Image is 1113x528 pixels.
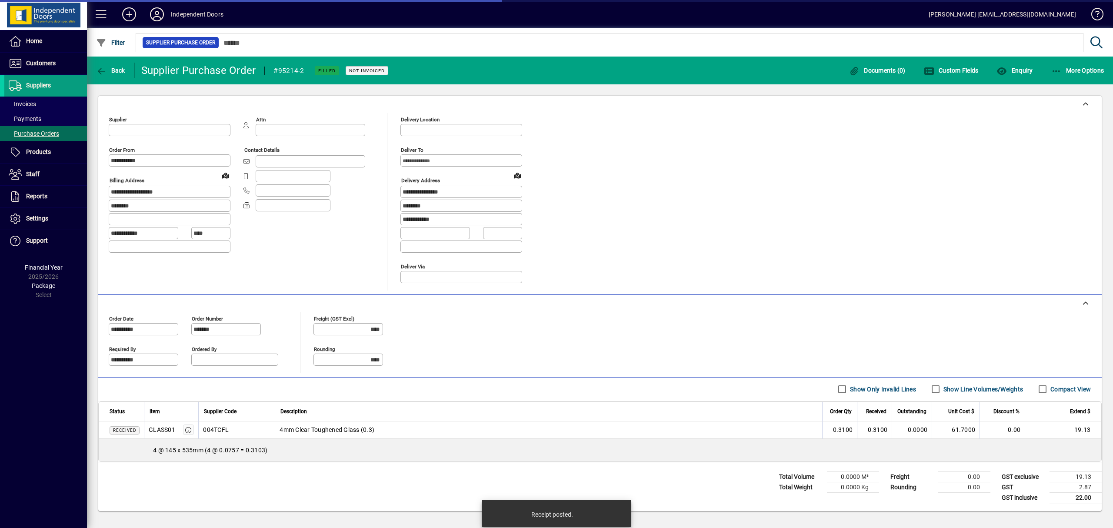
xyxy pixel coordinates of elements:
button: Profile [143,7,171,22]
mat-label: Deliver via [401,263,425,269]
td: Freight [886,471,938,482]
td: 19.13 [1025,421,1101,439]
a: Payments [4,111,87,126]
div: GLASS01 [149,425,175,434]
span: Home [26,37,42,44]
td: GST exclusive [997,471,1050,482]
span: Discount % [993,407,1020,416]
td: GST [997,482,1050,492]
div: Independent Doors [171,7,223,21]
span: Status [110,407,125,416]
span: Received [113,428,136,433]
span: Invoices [9,100,36,107]
mat-label: Delivery Location [401,117,440,123]
td: 004TCFL [198,421,275,439]
span: More Options [1051,67,1104,74]
div: [PERSON_NAME] [EMAIL_ADDRESS][DOMAIN_NAME] [929,7,1076,21]
span: Products [26,148,51,155]
span: Filled [318,68,336,74]
a: Reports [4,186,87,207]
span: Package [32,282,55,289]
mat-label: Supplier [109,117,127,123]
td: 0.0000 Kg [827,482,879,492]
td: 0.3100 [822,421,857,439]
mat-label: Order from [109,147,135,153]
a: Knowledge Base [1085,2,1102,30]
td: 22.00 [1050,492,1102,503]
a: Settings [4,208,87,230]
span: Not Invoiced [349,68,385,74]
span: Reports [26,193,47,200]
span: Outstanding [897,407,926,416]
a: Invoices [4,97,87,111]
a: Staff [4,164,87,185]
td: Total Weight [775,482,827,492]
td: 0.3100 [857,421,892,439]
td: Rounding [886,482,938,492]
a: Home [4,30,87,52]
a: Products [4,141,87,163]
span: Documents (0) [849,67,906,74]
a: View on map [219,168,233,182]
mat-label: Order date [109,315,133,321]
a: View on map [510,168,524,182]
mat-label: Rounding [314,346,335,352]
td: 61.7000 [932,421,980,439]
span: Unit Cost $ [948,407,974,416]
mat-label: Attn [256,117,266,123]
div: Receipt posted. [531,510,573,519]
mat-label: Required by [109,346,136,352]
span: Custom Fields [924,67,979,74]
button: Enquiry [994,63,1035,78]
span: Supplier Code [204,407,237,416]
span: Support [26,237,48,244]
button: Custom Fields [922,63,981,78]
button: Add [115,7,143,22]
button: Filter [94,35,127,50]
div: Supplier Purchase Order [141,63,256,77]
a: Customers [4,53,87,74]
span: Enquiry [996,67,1033,74]
td: 0.00 [938,482,990,492]
app-page-header-button: Back [87,63,135,78]
mat-label: Deliver To [401,147,423,153]
button: Back [94,63,127,78]
button: More Options [1049,63,1106,78]
span: Financial Year [25,264,63,271]
div: #95214-2 [273,64,304,78]
td: 0.00 [980,421,1025,439]
button: Documents (0) [847,63,908,78]
span: Filter [96,39,125,46]
td: 19.13 [1050,471,1102,482]
mat-label: Order number [192,315,223,321]
a: Purchase Orders [4,126,87,141]
span: Payments [9,115,41,122]
td: GST inclusive [997,492,1050,503]
div: 4 @ 145 x 535mm (4 @ 0.0757 = 0.3103) [99,439,1101,461]
a: Support [4,230,87,252]
label: Compact View [1049,385,1091,394]
td: Total Volume [775,471,827,482]
span: Description [280,407,307,416]
span: Supplier Purchase Order [146,38,215,47]
span: Suppliers [26,82,51,89]
mat-label: Ordered by [192,346,217,352]
span: Settings [26,215,48,222]
span: 4mm Clear Toughened Glass (0.3) [280,425,374,434]
span: Extend $ [1070,407,1090,416]
span: Order Qty [830,407,852,416]
td: 0.0000 M³ [827,471,879,482]
span: Received [866,407,886,416]
td: 2.87 [1050,482,1102,492]
span: Purchase Orders [9,130,59,137]
label: Show Line Volumes/Weights [942,385,1023,394]
mat-label: Freight (GST excl) [314,315,354,321]
label: Show Only Invalid Lines [848,385,916,394]
span: Staff [26,170,40,177]
span: Back [96,67,125,74]
span: Item [150,407,160,416]
td: 0.00 [938,471,990,482]
td: 0.0000 [892,421,932,439]
span: Customers [26,60,56,67]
